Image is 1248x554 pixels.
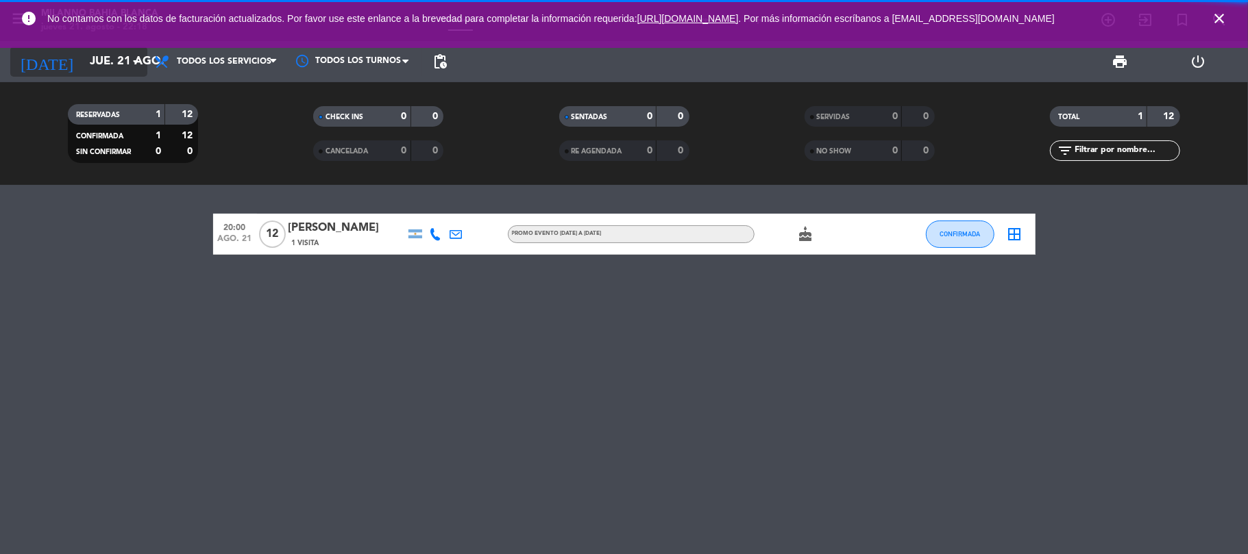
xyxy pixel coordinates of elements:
strong: 0 [923,112,931,121]
strong: 0 [678,112,686,121]
span: No contamos con los datos de facturación actualizados. Por favor use este enlance a la brevedad p... [47,13,1055,24]
span: TOTAL [1058,114,1079,121]
strong: 0 [432,112,441,121]
span: SENTADAS [572,114,608,121]
strong: 0 [892,146,898,155]
span: SIN CONFIRMAR [76,149,131,155]
strong: 0 [156,147,161,156]
span: NO SHOW [817,148,852,155]
i: cake [798,226,814,242]
i: [DATE] [10,47,83,77]
strong: 1 [156,110,161,119]
strong: 0 [402,112,407,121]
button: CONFIRMADA [926,221,994,248]
strong: 12 [182,110,195,119]
i: error [21,10,37,27]
span: CANCELADA [326,148,368,155]
span: pending_actions [432,53,448,70]
span: RESERVADAS [76,112,120,118]
strong: 0 [187,147,195,156]
strong: 0 [432,146,441,155]
a: [URL][DOMAIN_NAME] [637,13,739,24]
strong: 1 [156,131,161,140]
strong: 12 [1163,112,1177,121]
i: close [1211,10,1227,27]
strong: 0 [923,146,931,155]
strong: 0 [402,146,407,155]
strong: 0 [892,112,898,121]
span: RE AGENDADA [572,148,622,155]
strong: 0 [647,146,652,155]
i: arrow_drop_down [127,53,144,70]
span: Todos los servicios [177,57,271,66]
i: filter_list [1057,142,1073,159]
span: SERVIDAS [817,114,851,121]
i: power_settings_new [1190,53,1207,70]
input: Filtrar por nombre... [1073,143,1179,158]
span: CONFIRMADA [76,133,123,140]
span: CHECK INS [326,114,363,121]
div: LOG OUT [1160,41,1238,82]
strong: 0 [647,112,652,121]
span: PROMO EVENTO [DATE] A [DATE] [512,231,602,236]
span: print [1112,53,1128,70]
span: 12 [259,221,286,248]
strong: 1 [1138,112,1143,121]
strong: 12 [182,131,195,140]
div: [PERSON_NAME] [289,219,405,237]
span: ago. 21 [218,234,252,250]
span: CONFIRMADA [940,230,980,238]
span: 20:00 [218,218,252,234]
i: border_all [1007,226,1023,242]
span: 1 Visita [292,238,319,249]
a: . Por más información escríbanos a [EMAIL_ADDRESS][DOMAIN_NAME] [739,13,1055,24]
strong: 0 [678,146,686,155]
